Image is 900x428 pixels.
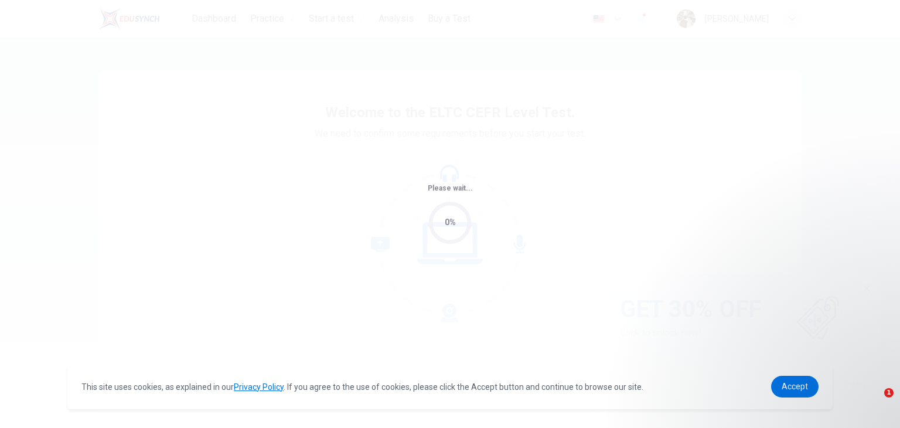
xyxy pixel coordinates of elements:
div: 0% [445,216,456,229]
a: Privacy Policy [234,382,284,392]
div: cookieconsent [67,364,833,409]
iframe: Intercom live chat [860,388,888,416]
span: Please wait... [428,184,473,192]
span: This site uses cookies, as explained in our . If you agree to the use of cookies, please click th... [81,382,643,392]
span: 1 [884,388,894,398]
